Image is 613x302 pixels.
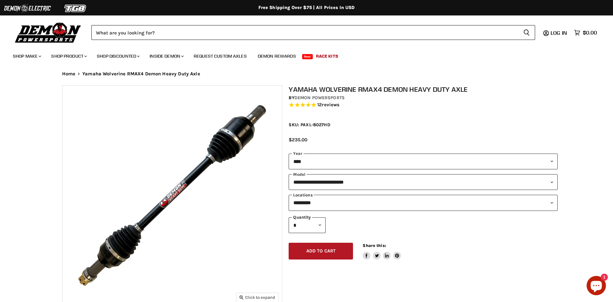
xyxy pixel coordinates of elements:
select: modal-name [289,174,558,190]
h1: Yamaha Wolverine RMAX4 Demon Heavy Duty Axle [289,85,558,93]
inbox-online-store-chat: Shopify online store chat [585,276,608,297]
select: Quantity [289,217,326,233]
img: Demon Electric Logo 2 [3,2,51,14]
span: Yamaha Wolverine RMAX4 Demon Heavy Duty Axle [82,71,200,77]
span: reviews [322,102,339,108]
span: 12 reviews [317,102,339,108]
a: Shop Discounted [92,50,144,63]
a: Home [62,71,76,77]
img: Demon Powersports [13,21,83,44]
a: Shop Product [46,50,91,63]
a: Log in [548,30,571,36]
div: SKU: PAXL-8027HD [289,121,558,128]
a: Shop Make [8,50,45,63]
select: year [289,154,558,169]
a: Request Custom Axles [189,50,252,63]
div: by [289,94,558,101]
span: Click to expand [239,295,275,300]
span: Log in [551,30,567,36]
img: TGB Logo 2 [51,2,100,14]
span: $0.00 [583,30,597,36]
span: Rated 5.0 out of 5 stars 12 reviews [289,102,558,109]
button: Add to cart [289,243,353,260]
aside: Share this: [363,243,401,260]
a: $0.00 [571,28,600,37]
div: Free Shipping Over $75 | All Prices In USD [49,5,564,11]
form: Product [91,25,535,40]
a: Demon Powersports [294,95,345,100]
button: Click to expand [237,293,278,302]
select: keys [289,195,558,211]
span: New! [302,54,313,59]
span: Share this: [363,243,386,248]
a: Inside Demon [145,50,188,63]
a: Race Kits [311,50,343,63]
input: Search [91,25,518,40]
button: Search [518,25,535,40]
nav: Breadcrumbs [49,71,564,77]
a: Demon Rewards [253,50,301,63]
ul: Main menu [8,47,595,63]
span: Add to cart [306,248,336,254]
span: $235.00 [289,137,307,143]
